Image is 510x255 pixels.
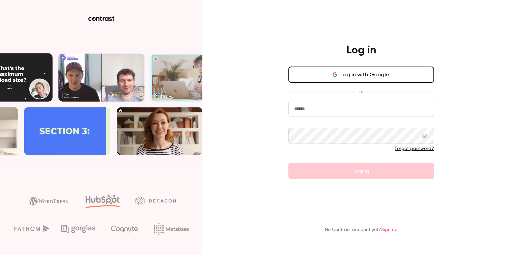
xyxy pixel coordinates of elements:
h4: Log in [346,44,376,57]
p: No Contrast account yet? [325,226,398,233]
a: Forgot password? [395,146,434,151]
a: Sign up [381,227,398,232]
img: decagon [135,197,176,204]
button: Log in with Google [288,67,434,83]
span: or [356,88,367,95]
